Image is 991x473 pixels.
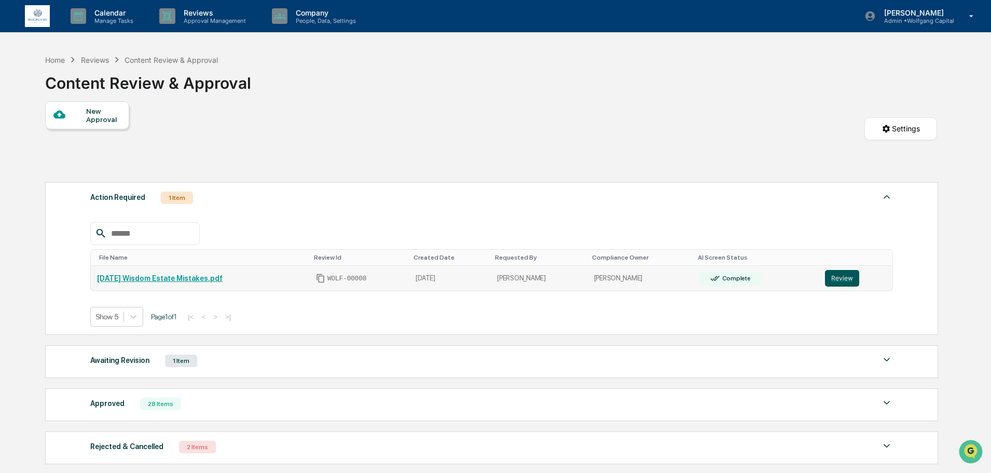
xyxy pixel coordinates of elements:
[86,131,129,141] span: Attestations
[90,191,145,204] div: Action Required
[588,266,694,291] td: [PERSON_NAME]
[495,254,583,261] div: Toggle SortBy
[825,270,887,287] a: Review
[327,274,367,282] span: WOLF-00008
[81,56,109,64] div: Reviews
[179,441,216,453] div: 2 Items
[409,266,491,291] td: [DATE]
[210,313,221,321] button: >
[35,90,131,98] div: We're available if you need us!
[316,274,325,283] span: Copy Id
[6,127,71,145] a: 🖐️Preclearance
[10,152,19,160] div: 🔎
[86,8,139,17] p: Calendar
[314,254,406,261] div: Toggle SortBy
[71,127,133,145] a: 🗄️Attestations
[21,151,65,161] span: Data Lookup
[125,56,218,64] div: Content Review & Approval
[90,397,125,410] div: Approved
[45,65,251,92] div: Content Review & Approval
[222,313,234,321] button: >|
[864,117,937,140] button: Settings
[287,17,361,24] p: People, Data, Settings
[103,176,126,184] span: Pylon
[99,254,305,261] div: Toggle SortBy
[958,439,986,467] iframe: Open customer support
[45,56,65,64] div: Home
[73,175,126,184] a: Powered byPylon
[75,132,84,140] div: 🗄️
[161,192,193,204] div: 1 Item
[86,107,121,124] div: New Approval
[876,17,954,24] p: Admin • Wolfgang Capital
[592,254,690,261] div: Toggle SortBy
[198,313,209,321] button: <
[880,397,893,409] img: caret
[90,354,149,367] div: Awaiting Revision
[175,8,251,17] p: Reviews
[10,22,189,38] p: How can we help?
[10,79,29,98] img: 1746055101610-c473b297-6a78-478c-a979-82029cc54cd1
[880,440,893,452] img: caret
[491,266,587,291] td: [PERSON_NAME]
[6,146,70,165] a: 🔎Data Lookup
[175,17,251,24] p: Approval Management
[25,5,50,28] img: logo
[414,254,487,261] div: Toggle SortBy
[140,398,181,410] div: 28 Items
[176,83,189,95] button: Start new chat
[698,254,815,261] div: Toggle SortBy
[827,254,889,261] div: Toggle SortBy
[720,275,751,282] div: Complete
[880,354,893,366] img: caret
[97,274,223,282] a: [DATE] Wisdom Estate Mistakes.pdf
[151,313,177,321] span: Page 1 of 1
[880,191,893,203] img: caret
[86,17,139,24] p: Manage Tasks
[876,8,954,17] p: [PERSON_NAME]
[165,355,197,367] div: 1 Item
[10,132,19,140] div: 🖐️
[185,313,197,321] button: |<
[21,131,67,141] span: Preclearance
[35,79,170,90] div: Start new chat
[825,270,859,287] button: Review
[287,8,361,17] p: Company
[90,440,163,453] div: Rejected & Cancelled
